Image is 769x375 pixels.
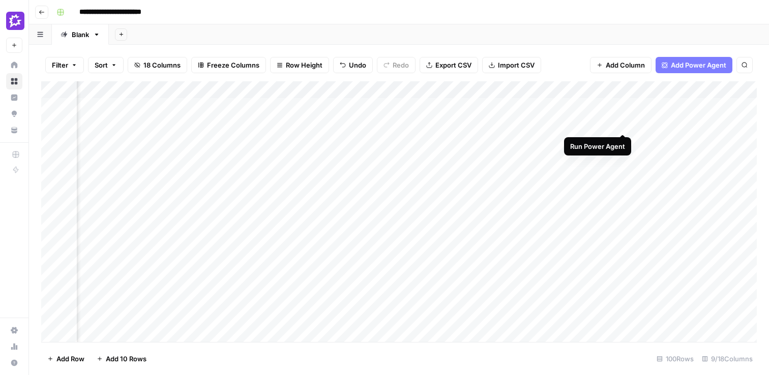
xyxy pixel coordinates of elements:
[6,355,22,371] button: Help + Support
[270,57,329,73] button: Row Height
[88,57,124,73] button: Sort
[333,57,373,73] button: Undo
[6,89,22,106] a: Insights
[143,60,181,70] span: 18 Columns
[606,60,645,70] span: Add Column
[420,57,478,73] button: Export CSV
[41,351,91,367] button: Add Row
[6,57,22,73] a: Home
[393,60,409,70] span: Redo
[6,106,22,122] a: Opportunities
[45,57,84,73] button: Filter
[653,351,698,367] div: 100 Rows
[6,73,22,89] a: Browse
[191,57,266,73] button: Freeze Columns
[671,60,726,70] span: Add Power Agent
[698,351,757,367] div: 9/18 Columns
[52,60,68,70] span: Filter
[6,12,24,30] img: Gong Logo
[590,57,652,73] button: Add Column
[6,8,22,34] button: Workspace: Gong
[286,60,322,70] span: Row Height
[498,60,535,70] span: Import CSV
[207,60,259,70] span: Freeze Columns
[56,354,84,364] span: Add Row
[656,57,732,73] button: Add Power Agent
[435,60,471,70] span: Export CSV
[52,24,109,45] a: Blank
[95,60,108,70] span: Sort
[72,29,89,40] div: Blank
[128,57,187,73] button: 18 Columns
[570,141,625,151] div: Run Power Agent
[106,354,146,364] span: Add 10 Rows
[6,338,22,355] a: Usage
[377,57,416,73] button: Redo
[6,322,22,338] a: Settings
[349,60,366,70] span: Undo
[6,122,22,138] a: Your Data
[482,57,541,73] button: Import CSV
[91,351,153,367] button: Add 10 Rows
